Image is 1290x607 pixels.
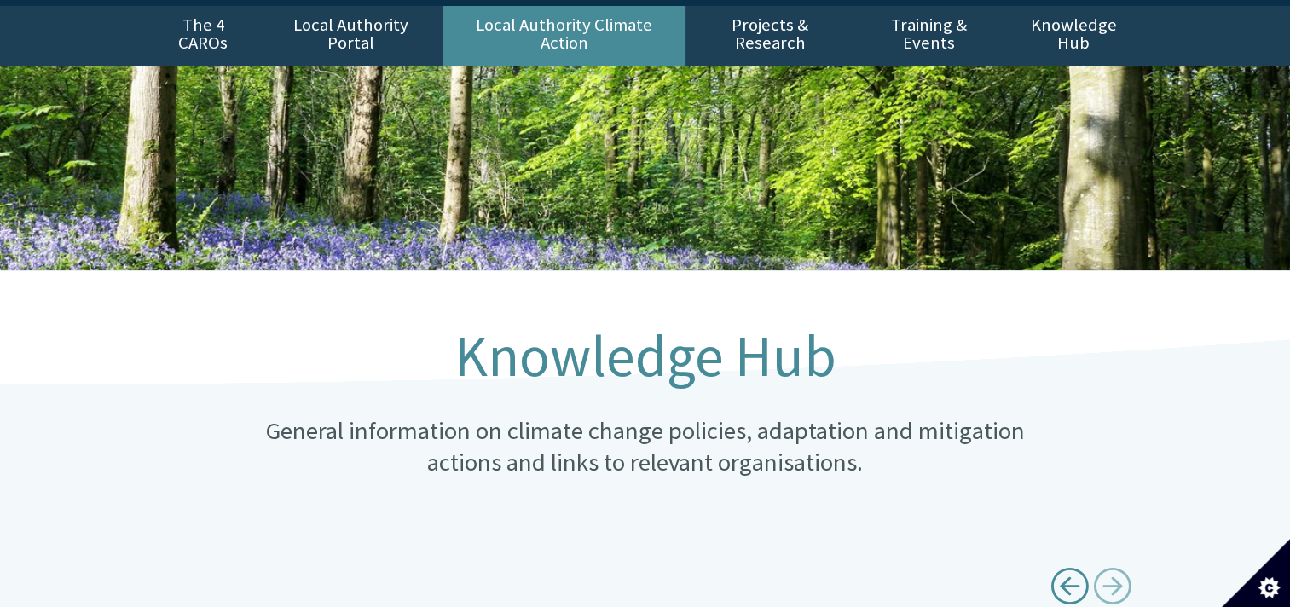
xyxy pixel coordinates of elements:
[1004,6,1143,66] a: Knowledge Hub
[854,6,1004,66] a: Training & Events
[1222,539,1290,607] button: Set cookie preferences
[685,6,854,66] a: Projects & Research
[260,6,443,66] a: Local Authority Portal
[443,6,685,66] a: Local Authority Climate Action
[231,325,1058,388] h1: Knowledge Hub
[231,415,1058,479] p: General information on climate change policies, adaptation and mitigation actions and links to re...
[147,6,260,66] a: The 4 CAROs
